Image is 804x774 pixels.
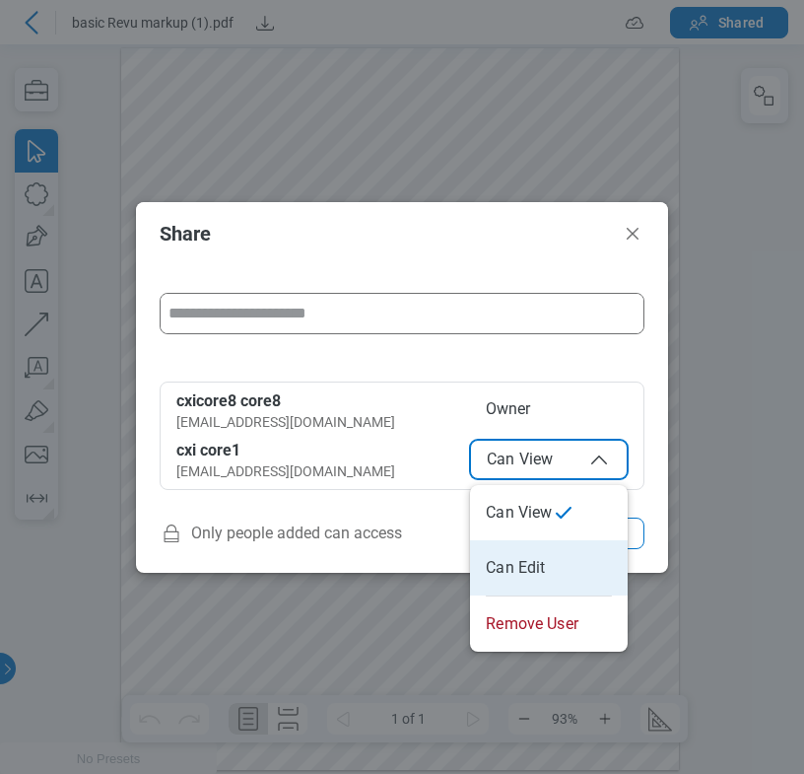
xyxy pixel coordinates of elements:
span: Remove User [486,613,578,635]
div: [EMAIL_ADDRESS][DOMAIN_NAME] [176,461,462,481]
div: [EMAIL_ADDRESS][DOMAIN_NAME] [176,412,462,432]
div: cxicore8 core8 [176,390,462,412]
li: Can View [470,485,628,540]
button: Close [621,222,644,246]
ul: Can View [470,485,628,652]
button: Can View [470,440,628,479]
li: Can Edit [470,540,628,596]
h2: Share [160,223,613,245]
form: form [160,293,644,358]
span: Can View [487,448,611,471]
div: cxi core1 [176,440,433,461]
span: Owner [470,390,628,432]
span: Only people added can access [160,518,402,549]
